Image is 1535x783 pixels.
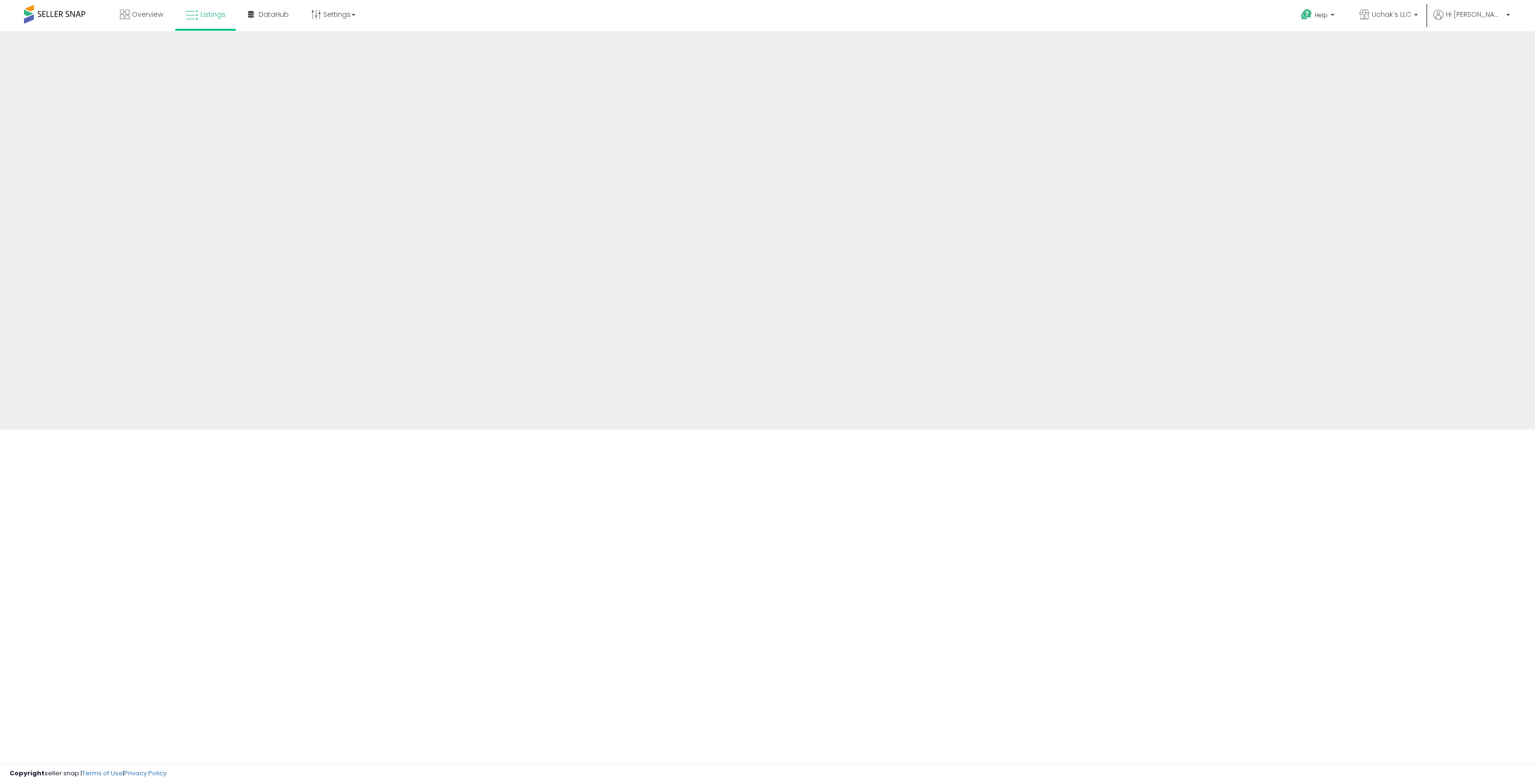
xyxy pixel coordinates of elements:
span: Hi [PERSON_NAME] [1446,10,1503,19]
a: Help [1293,1,1344,31]
a: Hi [PERSON_NAME] [1433,10,1510,31]
span: DataHub [259,10,289,19]
span: Overview [132,10,163,19]
span: Help [1315,11,1328,19]
i: Get Help [1300,9,1312,21]
span: Listings [201,10,225,19]
span: Uchak's LLC [1372,10,1411,19]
